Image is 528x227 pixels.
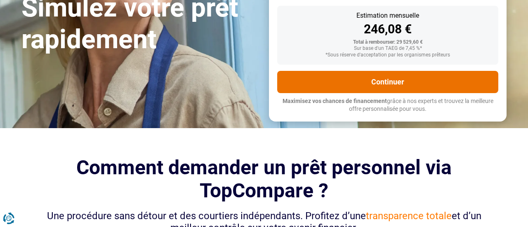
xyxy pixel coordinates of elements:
div: Sur base d'un TAEG de 7,45 %* [284,46,492,51]
div: *Sous réserve d'acceptation par les organismes prêteurs [284,52,492,58]
div: Estimation mensuelle [284,12,492,19]
div: Total à rembourser: 29 529,60 € [284,40,492,45]
h2: Comment demander un prêt personnel via TopCompare ? [34,156,494,201]
div: 246,08 € [284,23,492,35]
span: transparence totale [366,210,452,222]
span: Maximisez vos chances de financement [283,98,387,104]
p: grâce à nos experts et trouvez la meilleure offre personnalisée pour vous. [277,97,498,113]
button: Continuer [277,71,498,93]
